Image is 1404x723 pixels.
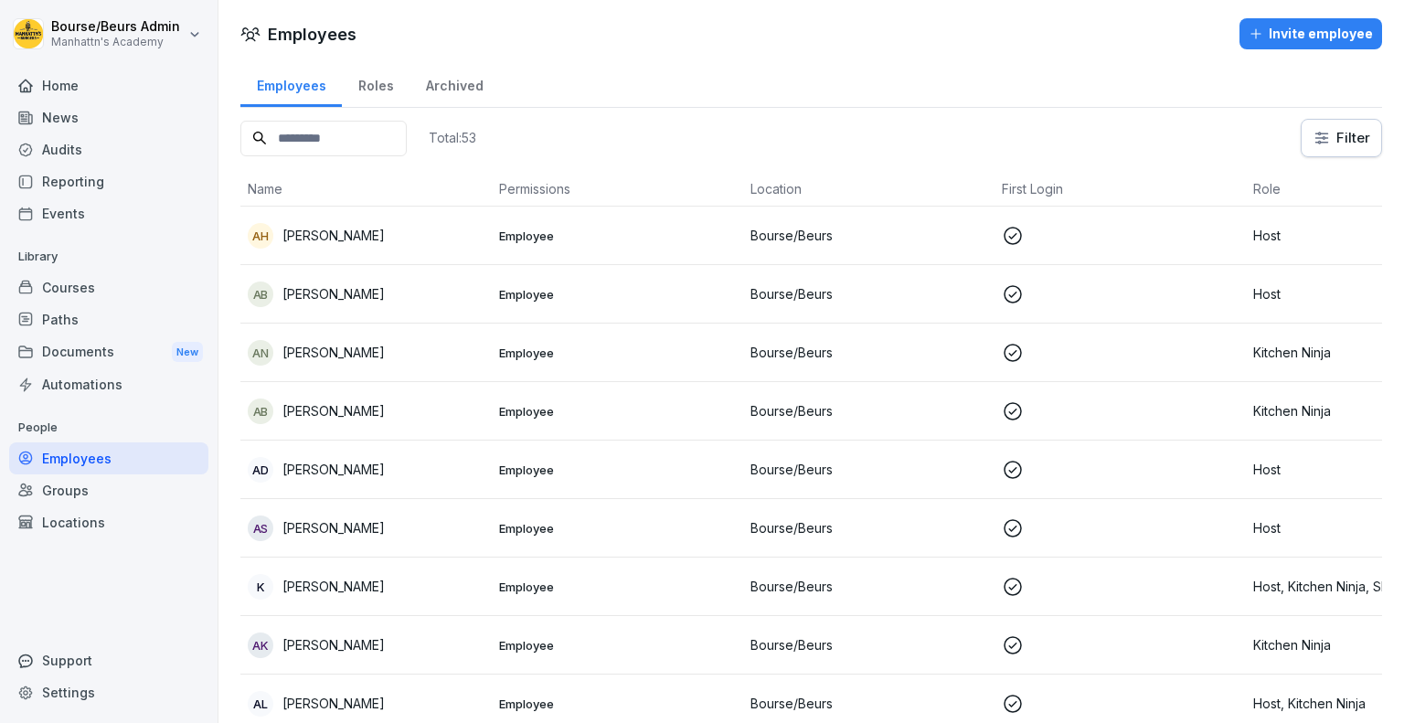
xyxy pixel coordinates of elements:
a: Roles [342,60,409,107]
p: Employee [499,403,736,420]
p: Employee [499,345,736,361]
div: AN [248,340,273,366]
th: Permissions [492,172,743,207]
p: Bourse/Beurs [750,401,987,420]
a: DocumentsNew [9,335,208,369]
a: Employees [240,60,342,107]
div: AD [248,457,273,483]
a: News [9,101,208,133]
p: [PERSON_NAME] [282,577,385,596]
p: [PERSON_NAME] [282,401,385,420]
p: Bourse/Beurs Admin [51,19,180,35]
p: Bourse/Beurs [750,284,987,303]
p: Employee [499,286,736,303]
p: Employee [499,462,736,478]
p: Manhattn's Academy [51,36,180,48]
p: [PERSON_NAME] [282,226,385,245]
a: Courses [9,271,208,303]
a: Events [9,197,208,229]
p: Bourse/Beurs [750,518,987,537]
a: Automations [9,368,208,400]
div: Invite employee [1249,24,1373,44]
p: Bourse/Beurs [750,226,987,245]
a: Home [9,69,208,101]
div: Documents [9,335,208,369]
div: AL [248,691,273,717]
p: People [9,413,208,442]
div: Support [9,644,208,676]
p: Total: 53 [429,129,476,146]
button: Filter [1302,120,1381,156]
div: AB [248,282,273,307]
th: Location [743,172,994,207]
div: AK [248,633,273,658]
p: Employee [499,696,736,712]
div: AS [248,516,273,541]
p: Library [9,242,208,271]
p: [PERSON_NAME] [282,460,385,479]
p: [PERSON_NAME] [282,518,385,537]
button: Invite employee [1239,18,1382,49]
a: Reporting [9,165,208,197]
div: K [248,574,273,600]
p: Employee [499,520,736,537]
p: [PERSON_NAME] [282,284,385,303]
div: AB [248,399,273,424]
p: Employee [499,228,736,244]
p: Employee [499,579,736,595]
p: Bourse/Beurs [750,635,987,654]
div: New [172,342,203,363]
a: Archived [409,60,499,107]
p: Bourse/Beurs [750,577,987,596]
p: Bourse/Beurs [750,343,987,362]
a: Groups [9,474,208,506]
a: Employees [9,442,208,474]
p: Employee [499,637,736,654]
a: Locations [9,506,208,538]
p: [PERSON_NAME] [282,343,385,362]
a: Settings [9,676,208,708]
div: ah [248,223,273,249]
p: Bourse/Beurs [750,694,987,713]
p: [PERSON_NAME] [282,635,385,654]
div: Filter [1313,129,1370,147]
th: Name [240,172,492,207]
p: [PERSON_NAME] [282,694,385,713]
a: Audits [9,133,208,165]
h1: Employees [268,22,356,47]
th: First Login [994,172,1246,207]
p: Bourse/Beurs [750,460,987,479]
a: Paths [9,303,208,335]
